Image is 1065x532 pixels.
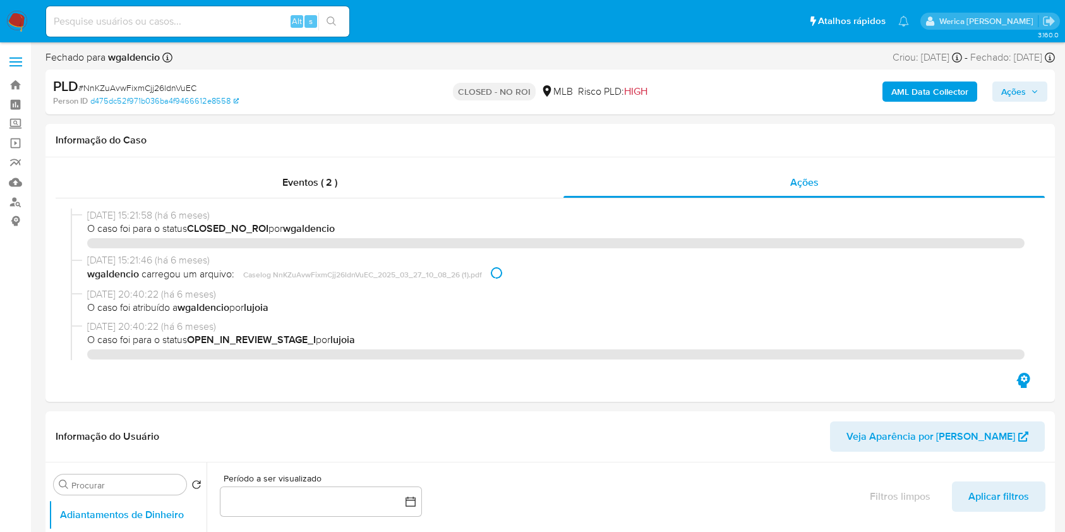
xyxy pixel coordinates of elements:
[893,51,962,64] div: Criou: [DATE]
[46,13,349,30] input: Pesquise usuários ou casos...
[970,51,1055,64] div: Fechado: [DATE]
[56,134,1045,147] h1: Informação do Caso
[1001,82,1026,102] span: Ações
[624,84,647,99] span: HIGH
[282,175,337,190] span: Eventos ( 2 )
[965,51,968,64] span: -
[882,82,977,102] button: AML Data Collector
[53,76,78,96] b: PLD
[191,480,202,493] button: Retornar ao pedido padrão
[90,95,239,107] a: d475dc52f971b036ba4f9466612e8558
[56,430,159,443] h1: Informação do Usuário
[53,95,88,107] b: Person ID
[105,50,160,64] b: wgaldencio
[898,16,909,27] a: Notificações
[292,15,302,27] span: Alt
[78,82,196,94] span: # NnKZuAvwFixmCjj26ldnVuEC
[790,175,819,190] span: Ações
[49,500,207,530] button: Adiantamentos de Dinheiro
[578,85,647,99] span: Risco PLD:
[891,82,968,102] b: AML Data Collector
[318,13,344,30] button: search-icon
[830,421,1045,452] button: Veja Aparência por [PERSON_NAME]
[541,85,573,99] div: MLB
[45,51,160,64] span: Fechado para
[309,15,313,27] span: s
[1042,15,1056,28] a: Sair
[939,15,1038,27] p: werica.jgaldencio@mercadolivre.com
[59,480,69,490] button: Procurar
[818,15,886,28] span: Atalhos rápidos
[846,421,1015,452] span: Veja Aparência por [PERSON_NAME]
[453,83,536,100] p: CLOSED - NO ROI
[992,82,1047,102] button: Ações
[71,480,181,491] input: Procurar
